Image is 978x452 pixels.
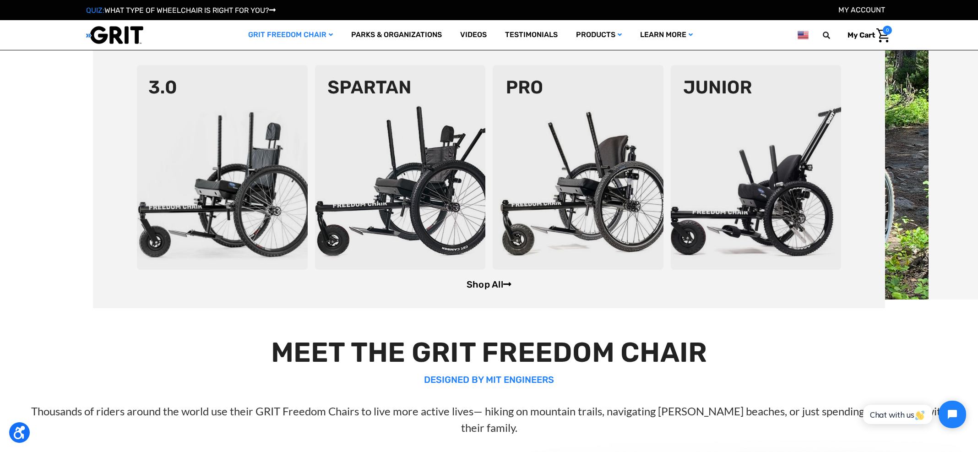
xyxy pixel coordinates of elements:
[671,65,842,270] img: junior-chair.png
[493,65,663,270] img: pro-chair.png
[315,65,486,270] img: spartan2.png
[838,5,885,14] a: Account
[342,20,451,50] a: Parks & Organizations
[848,31,875,39] span: My Cart
[853,393,974,436] iframe: Tidio Chat
[137,65,308,270] img: 3point0.png
[451,20,496,50] a: Videos
[883,26,892,35] span: 0
[567,20,631,50] a: Products
[798,29,809,41] img: us.png
[827,26,841,45] input: Search
[86,6,276,15] a: QUIZ:WHAT TYPE OF WHEELCHAIR IS RIGHT FOR YOU?
[24,336,953,369] h2: MEET THE GRIT FREEDOM CHAIR
[841,26,892,45] a: Cart with 0 items
[631,20,702,50] a: Learn More
[876,28,890,43] img: Cart
[86,26,143,44] img: GRIT All-Terrain Wheelchair and Mobility Equipment
[24,403,953,436] p: Thousands of riders around the world use their GRIT Freedom Chairs to live more active lives— hik...
[24,373,953,387] p: DESIGNED BY MIT ENGINEERS
[467,279,511,290] a: Shop All
[496,20,567,50] a: Testimonials
[86,6,104,15] span: QUIZ:
[239,20,342,50] a: GRIT Freedom Chair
